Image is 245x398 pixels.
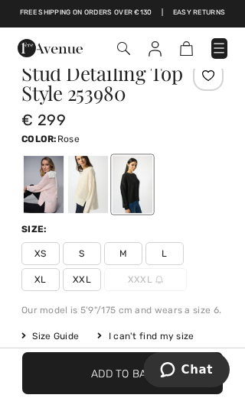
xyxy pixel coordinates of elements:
span: Color: [21,134,57,144]
h1: Cashmere Crew Neck Top With Stud Detailing Top Style 253980 [21,24,190,103]
span: Size Guide [21,329,79,343]
a: Easy Returns [173,8,226,18]
span: L [145,242,184,265]
span: XXXL [104,268,187,291]
img: Shopping Bag [180,41,193,56]
span: Add to Bag [91,365,154,381]
span: S [63,242,101,265]
img: ring-m.svg [155,276,163,283]
a: Free shipping on orders over €130 [20,8,152,18]
div: Rose [24,156,64,213]
div: Our model is 5'9"/175 cm and wears a size 6. [21,303,224,317]
img: 1ère Avenue [18,39,83,57]
span: € 299 [21,111,66,129]
button: Add to Bag [22,352,223,394]
img: My Info [149,41,162,57]
div: I can't find my size [97,329,194,343]
div: Vanilla 30 [68,156,108,213]
a: 1ère Avenue [18,41,83,54]
img: Search [117,42,130,55]
span: XS [21,242,60,265]
span: M [104,242,142,265]
span: | [162,8,163,18]
div: Size: [21,222,51,236]
span: XXL [63,268,101,291]
div: Black [113,156,152,213]
img: Menu [211,40,227,56]
span: Rose [57,134,80,144]
iframe: Opens a widget where you can chat to one of our agents [144,352,230,390]
span: XL [21,268,60,291]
